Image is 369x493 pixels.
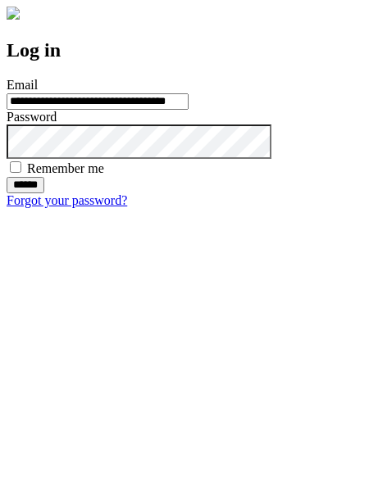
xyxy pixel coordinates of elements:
label: Email [7,78,38,92]
label: Password [7,110,57,124]
label: Remember me [27,161,104,175]
img: logo-4e3dc11c47720685a147b03b5a06dd966a58ff35d612b21f08c02c0306f2b779.png [7,7,20,20]
a: Forgot your password? [7,193,127,207]
h2: Log in [7,39,362,61]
